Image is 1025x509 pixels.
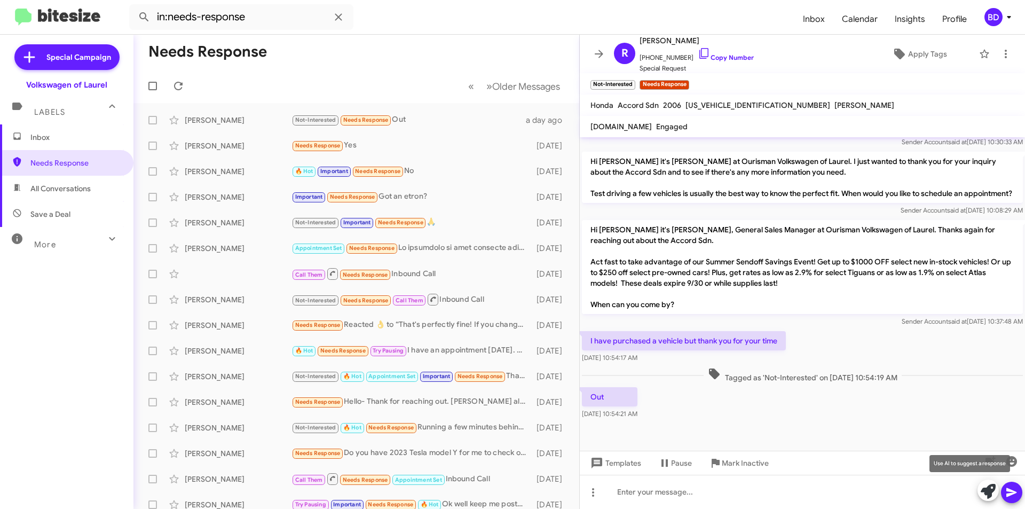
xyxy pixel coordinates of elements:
[355,168,400,175] span: Needs Response
[582,410,637,418] span: [DATE] 10:54:21 AM
[291,114,526,126] div: Out
[486,80,492,93] span: »
[30,209,70,220] span: Save a Deal
[582,331,786,350] p: I have purchased a vehicle but thank you for your time
[833,4,886,35] a: Calendar
[343,116,389,123] span: Needs Response
[295,347,313,354] span: 🔥 Hot
[378,219,423,226] span: Needs Response
[185,320,291,331] div: [PERSON_NAME]
[650,453,700,473] button: Pause
[580,453,650,473] button: Templates
[30,132,121,143] span: Inbox
[582,152,1023,203] p: Hi [PERSON_NAME] it's [PERSON_NAME] at Ourisman Volkswagen of Laurel. I just wanted to thank you ...
[295,424,336,431] span: Not-Interested
[291,191,531,203] div: Got an etron?
[929,455,1010,472] div: Use AI to suggest a response
[948,138,967,146] span: said at
[295,245,342,252] span: Appointment Set
[291,421,531,434] div: Running a few minutes behind. My apologies.
[864,44,974,64] button: Apply Tags
[343,271,388,278] span: Needs Response
[704,367,902,383] span: Tagged as 'Not-Interested' on [DATE] 10:54:19 AM
[291,344,531,357] div: I have an appointment [DATE]. Please let me get back to you [DATE] with a definite time. Thank you
[349,245,395,252] span: Needs Response
[421,501,439,508] span: 🔥 Hot
[291,319,531,331] div: Reacted 👌 to “That's perfectly fine! If you change your mind or have any questions about selling ...
[531,243,571,254] div: [DATE]
[291,370,531,382] div: That you but no thanks
[320,347,366,354] span: Needs Response
[640,47,754,63] span: [PHONE_NUMBER]
[333,501,361,508] span: Important
[462,75,480,97] button: Previous
[975,8,1013,26] button: BD
[948,317,967,325] span: said at
[794,4,833,35] a: Inbox
[656,122,688,131] span: Engaged
[531,474,571,484] div: [DATE]
[320,168,348,175] span: Important
[343,219,371,226] span: Important
[621,45,628,62] span: R
[902,138,1023,146] span: Sender Account [DATE] 10:30:33 AM
[295,219,336,226] span: Not-Interested
[526,115,571,126] div: a day ago
[531,294,571,305] div: [DATE]
[185,217,291,228] div: [PERSON_NAME]
[291,293,531,306] div: Inbound Call
[26,80,107,90] div: Volkswagen of Laurel
[185,140,291,151] div: [PERSON_NAME]
[46,52,111,62] span: Special Campaign
[908,44,947,64] span: Apply Tags
[901,206,1023,214] span: Sender Account [DATE] 10:08:29 AM
[14,44,120,70] a: Special Campaign
[492,81,560,92] span: Older Messages
[295,476,323,483] span: Call Them
[582,387,637,406] p: Out
[590,80,635,90] small: Not-Interested
[343,424,361,431] span: 🔥 Hot
[588,453,641,473] span: Templates
[531,371,571,382] div: [DATE]
[462,75,566,97] nav: Page navigation example
[295,373,336,380] span: Not-Interested
[34,240,56,249] span: More
[295,398,341,405] span: Needs Response
[185,115,291,126] div: [PERSON_NAME]
[984,8,1003,26] div: BD
[947,206,966,214] span: said at
[373,347,404,354] span: Try Pausing
[531,166,571,177] div: [DATE]
[396,297,423,304] span: Call Them
[671,453,692,473] span: Pause
[834,100,894,110] span: [PERSON_NAME]
[129,4,353,30] input: Search
[886,4,934,35] a: Insights
[531,140,571,151] div: [DATE]
[590,100,613,110] span: Honda
[185,294,291,305] div: [PERSON_NAME]
[291,242,531,254] div: Lo ipsumdolo si amet consecte adipi elit se. Doei te inci utla 85 etdol ma aliqua eni adm. V quis...
[148,43,267,60] h1: Needs Response
[295,142,341,149] span: Needs Response
[185,346,291,356] div: [PERSON_NAME]
[902,317,1023,325] span: Sender Account [DATE] 10:37:48 AM
[185,166,291,177] div: [PERSON_NAME]
[640,80,689,90] small: Needs Response
[343,476,388,483] span: Needs Response
[295,297,336,304] span: Not-Interested
[295,271,323,278] span: Call Them
[291,216,531,229] div: 🙏
[531,422,571,433] div: [DATE]
[934,4,975,35] a: Profile
[395,476,442,483] span: Appointment Set
[531,320,571,331] div: [DATE]
[663,100,681,110] span: 2006
[468,80,474,93] span: «
[722,453,769,473] span: Mark Inactive
[291,139,531,152] div: Yes
[330,193,375,200] span: Needs Response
